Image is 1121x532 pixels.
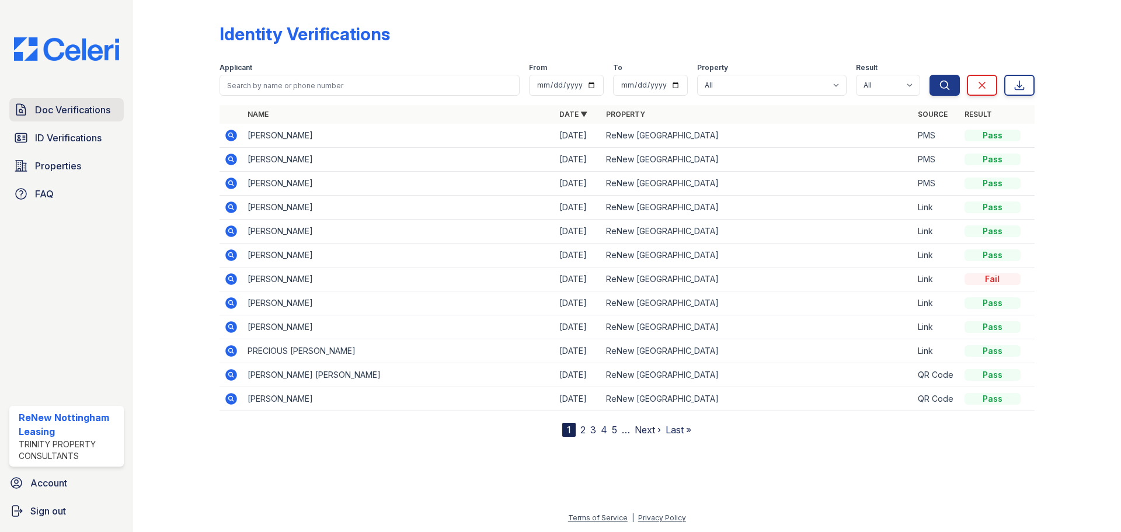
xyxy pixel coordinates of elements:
a: Terms of Service [568,513,628,522]
td: ReNew [GEOGRAPHIC_DATA] [601,244,913,267]
td: [PERSON_NAME] [PERSON_NAME] [243,363,555,387]
div: Trinity Property Consultants [19,439,119,462]
div: Pass [965,225,1021,237]
a: Date ▼ [559,110,587,119]
a: 2 [580,424,586,436]
a: FAQ [9,182,124,206]
td: [DATE] [555,124,601,148]
a: Properties [9,154,124,178]
td: Link [913,267,960,291]
td: QR Code [913,363,960,387]
td: PRECIOUS [PERSON_NAME] [243,339,555,363]
label: Result [856,63,878,72]
a: Account [5,471,128,495]
td: ReNew [GEOGRAPHIC_DATA] [601,387,913,411]
a: Last » [666,424,691,436]
div: Pass [965,393,1021,405]
div: Identity Verifications [220,23,390,44]
label: Property [697,63,728,72]
div: Pass [965,369,1021,381]
td: ReNew [GEOGRAPHIC_DATA] [601,267,913,291]
span: Properties [35,159,81,173]
td: ReNew [GEOGRAPHIC_DATA] [601,339,913,363]
td: Link [913,315,960,339]
td: QR Code [913,387,960,411]
td: [PERSON_NAME] [243,267,555,291]
td: Link [913,244,960,267]
td: [DATE] [555,220,601,244]
td: [DATE] [555,363,601,387]
td: [DATE] [555,315,601,339]
a: ID Verifications [9,126,124,149]
td: ReNew [GEOGRAPHIC_DATA] [601,196,913,220]
td: [PERSON_NAME] [243,196,555,220]
span: Doc Verifications [35,103,110,117]
div: | [632,513,634,522]
a: 3 [590,424,596,436]
td: ReNew [GEOGRAPHIC_DATA] [601,148,913,172]
div: ReNew Nottingham Leasing [19,411,119,439]
td: [DATE] [555,387,601,411]
div: Pass [965,249,1021,261]
span: Sign out [30,504,66,518]
td: PMS [913,124,960,148]
label: From [529,63,547,72]
td: ReNew [GEOGRAPHIC_DATA] [601,124,913,148]
a: Source [918,110,948,119]
a: Next › [635,424,661,436]
td: [PERSON_NAME] [243,291,555,315]
span: ID Verifications [35,131,102,145]
td: [PERSON_NAME] [243,315,555,339]
td: ReNew [GEOGRAPHIC_DATA] [601,220,913,244]
td: [PERSON_NAME] [243,172,555,196]
div: Fail [965,273,1021,285]
td: [DATE] [555,148,601,172]
div: Pass [965,154,1021,165]
td: [PERSON_NAME] [243,148,555,172]
td: Link [913,339,960,363]
td: [DATE] [555,196,601,220]
td: [PERSON_NAME] [243,387,555,411]
a: Result [965,110,992,119]
td: PMS [913,172,960,196]
td: Link [913,196,960,220]
label: Applicant [220,63,252,72]
td: [PERSON_NAME] [243,244,555,267]
a: 5 [612,424,617,436]
td: [PERSON_NAME] [243,124,555,148]
div: Pass [965,345,1021,357]
td: ReNew [GEOGRAPHIC_DATA] [601,315,913,339]
span: FAQ [35,187,54,201]
td: Link [913,220,960,244]
td: PMS [913,148,960,172]
td: [DATE] [555,339,601,363]
a: Sign out [5,499,128,523]
div: Pass [965,201,1021,213]
td: [PERSON_NAME] [243,220,555,244]
img: CE_Logo_Blue-a8612792a0a2168367f1c8372b55b34899dd931a85d93a1a3d3e32e68fde9ad4.png [5,37,128,61]
a: Privacy Policy [638,513,686,522]
a: Doc Verifications [9,98,124,121]
a: Property [606,110,645,119]
label: To [613,63,622,72]
td: [DATE] [555,291,601,315]
td: [DATE] [555,172,601,196]
div: Pass [965,178,1021,189]
span: Account [30,476,67,490]
td: ReNew [GEOGRAPHIC_DATA] [601,291,913,315]
input: Search by name or phone number [220,75,520,96]
td: Link [913,291,960,315]
td: [DATE] [555,267,601,291]
td: ReNew [GEOGRAPHIC_DATA] [601,363,913,387]
span: … [622,423,630,437]
td: ReNew [GEOGRAPHIC_DATA] [601,172,913,196]
a: 4 [601,424,607,436]
div: Pass [965,130,1021,141]
td: [DATE] [555,244,601,267]
div: Pass [965,321,1021,333]
div: Pass [965,297,1021,309]
div: 1 [562,423,576,437]
a: Name [248,110,269,119]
